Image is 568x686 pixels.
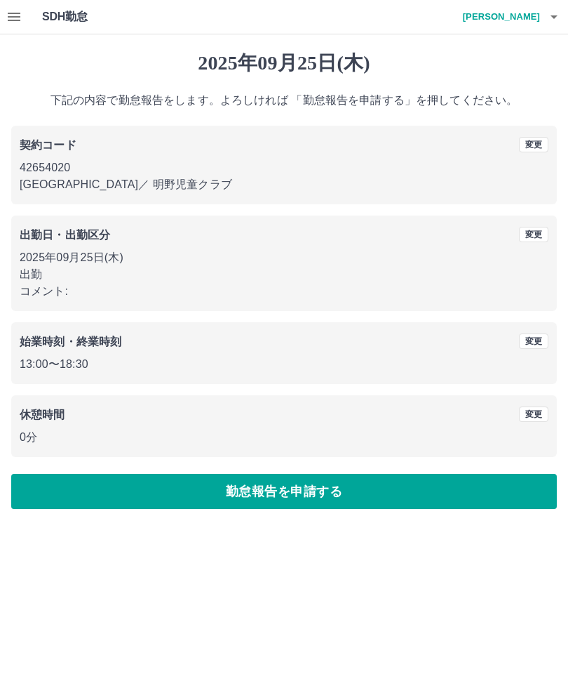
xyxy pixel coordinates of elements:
b: 始業時刻・終業時刻 [20,336,121,348]
h1: 2025年09月25日(木) [11,51,557,75]
b: 出勤日・出勤区分 [20,229,110,241]
b: 契約コード [20,139,76,151]
button: 変更 [519,407,548,422]
p: 出勤 [20,266,548,283]
p: 2025年09月25日(木) [20,249,548,266]
p: 13:00 〜 18:30 [20,356,548,373]
button: 変更 [519,334,548,349]
button: 勤怠報告を申請する [11,474,557,509]
p: 下記の内容で勤怠報告をします。よろしければ 「勤怠報告を申請する」を押してください。 [11,92,557,109]
button: 変更 [519,137,548,152]
button: 変更 [519,227,548,242]
p: [GEOGRAPHIC_DATA] ／ 明野児童クラブ [20,176,548,193]
p: 42654020 [20,159,548,176]
p: 0分 [20,429,548,446]
b: 休憩時間 [20,409,65,421]
p: コメント: [20,283,548,300]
